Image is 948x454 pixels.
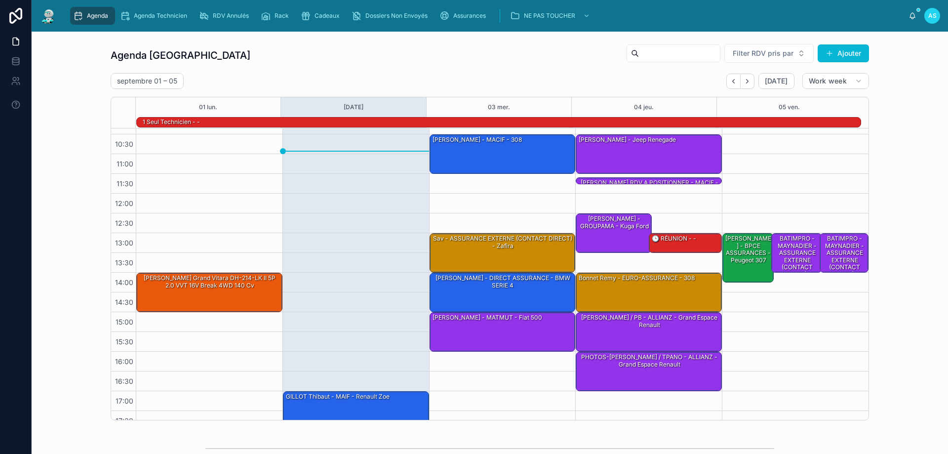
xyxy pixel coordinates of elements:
div: [PERSON_NAME] Grand Vitara DH-214-LK II 5P 2.0 VVT 16V Break 4WD 140 cv [137,273,282,312]
div: [PERSON_NAME] Grand Vitara DH-214-LK II 5P 2.0 VVT 16V Break 4WD 140 cv [138,274,281,290]
a: Assurances [436,7,493,25]
div: scrollable content [65,5,908,27]
span: 14:00 [113,278,136,287]
button: 01 lun. [199,97,217,117]
a: Dossiers Non Envoyés [349,7,434,25]
img: App logo [39,8,57,24]
a: NE PAS TOUCHER [507,7,595,25]
div: [PERSON_NAME] - GROUPAMA - Kuga ford [576,214,651,252]
button: [DATE] [344,97,363,117]
div: sav - ASSURANCE EXTERNE (CONTACT DIRECT) - zafira [432,234,575,250]
span: 11:30 [114,179,136,188]
div: sav - ASSURANCE EXTERNE (CONTACT DIRECT) - zafira [430,234,575,272]
button: Work week [802,73,869,89]
button: 03 mer. [488,97,510,117]
a: Cadeaux [298,7,347,25]
span: 15:30 [113,337,136,346]
div: BATIMPRO - MAYNADIER - ASSURANCE EXTERNE (CONTACT DIRECT) - [772,234,822,272]
div: [PERSON_NAME] - MACIF - 308 [432,135,523,144]
span: Work week [809,77,847,85]
div: [PERSON_NAME] - DIRECT ASSURANCE - BMW SERIE 4 [430,273,575,312]
button: Back [726,74,741,89]
span: AS [928,12,937,20]
span: Assurances [453,12,486,20]
div: [PERSON_NAME] - MATMUT - Fiat 500 [432,313,543,322]
div: [PERSON_NAME] RDV a POSITIONNER - MACIF - PEUGEOT Expert II Tepee 2.0 HDi 16V FAP Combi long 163 cv [578,178,721,202]
h2: septembre 01 – 05 [117,76,177,86]
div: BATIMPRO - MAYNADIER - ASSURANCE EXTERNE (CONTACT DIRECT) - [822,234,868,279]
div: [PERSON_NAME] - MACIF - 308 [430,135,575,173]
div: [PERSON_NAME] - GROUPAMA - Kuga ford [578,214,651,231]
span: Agenda [87,12,108,20]
span: 10:30 [113,140,136,148]
div: Bonnet Remy - EURO-ASSURANCE - 308 [578,274,696,283]
span: 12:00 [113,199,136,207]
span: Cadeaux [315,12,340,20]
button: 05 ven. [779,97,800,117]
span: NE PAS TOUCHER [524,12,575,20]
span: Rack [275,12,289,20]
div: [PERSON_NAME] - Jeep Renegade [578,135,677,144]
span: 11:00 [114,160,136,168]
div: GILLOT Thibaut - MAIF - Renault Zoe [285,392,391,401]
div: 1 seul technicien - - [142,118,201,126]
span: [DATE] [765,77,788,85]
span: 13:30 [113,258,136,267]
div: [PERSON_NAME] / PB - ALLIANZ - Grand espace Renault [578,313,721,330]
button: Ajouter [818,44,869,62]
span: 14:30 [113,298,136,306]
div: [PERSON_NAME] - Jeep Renegade [576,135,721,173]
span: 13:00 [113,239,136,247]
button: Select Button [724,44,814,63]
div: 🕒 RÉUNION - - [649,234,721,252]
span: 16:30 [113,377,136,385]
div: PHOTOS-[PERSON_NAME] / TPANO - ALLIANZ - Grand espace Renault [576,352,721,391]
span: 17:00 [113,397,136,405]
button: [DATE] [758,73,794,89]
div: [PERSON_NAME] - BPCE ASSURANCES - Peugeot 307 [723,234,773,282]
span: 16:00 [113,357,136,366]
div: BATIMPRO - MAYNADIER - ASSURANCE EXTERNE (CONTACT DIRECT) - [773,234,822,279]
a: RDV Annulés [196,7,256,25]
div: [PERSON_NAME] RDV a POSITIONNER - MACIF - PEUGEOT Expert II Tepee 2.0 HDi 16V FAP Combi long 163 cv [576,178,721,188]
h1: Agenda [GEOGRAPHIC_DATA] [111,48,250,62]
span: 12:30 [113,219,136,227]
a: Rack [258,7,296,25]
a: Agenda [70,7,115,25]
div: PHOTOS-[PERSON_NAME] / TPANO - ALLIANZ - Grand espace Renault [578,353,721,369]
a: Agenda Technicien [117,7,194,25]
div: [PERSON_NAME] - BPCE ASSURANCES - Peugeot 307 [724,234,773,265]
div: GILLOT Thibaut - MAIF - Renault Zoe [283,392,429,430]
div: Bonnet Remy - EURO-ASSURANCE - 308 [576,273,721,312]
span: 17:30 [113,416,136,425]
span: 15:00 [113,318,136,326]
button: 04 jeu. [634,97,654,117]
div: [PERSON_NAME] / PB - ALLIANZ - Grand espace Renault [576,313,721,351]
div: 1 seul technicien - - [142,117,201,127]
span: Dossiers Non Envoyés [365,12,428,20]
span: RDV Annulés [213,12,249,20]
div: [PERSON_NAME] - DIRECT ASSURANCE - BMW SERIE 4 [432,274,575,290]
div: [PERSON_NAME] - MATMUT - Fiat 500 [430,313,575,351]
span: Agenda Technicien [134,12,187,20]
button: Next [741,74,754,89]
div: BATIMPRO - MAYNADIER - ASSURANCE EXTERNE (CONTACT DIRECT) - [820,234,868,272]
span: 10:00 [113,120,136,128]
span: Filter RDV pris par [733,48,793,58]
div: 🕒 RÉUNION - - [651,234,697,243]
